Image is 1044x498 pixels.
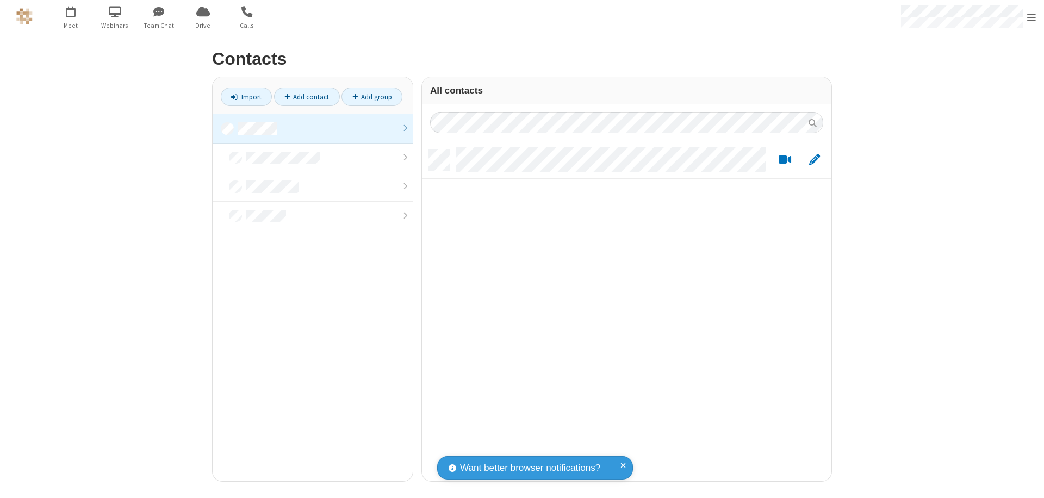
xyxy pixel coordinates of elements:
span: Meet [51,21,91,30]
h2: Contacts [212,49,832,69]
span: Drive [183,21,223,30]
span: Webinars [95,21,135,30]
a: Import [221,88,272,106]
span: Want better browser notifications? [460,461,600,475]
button: Start a video meeting [774,153,796,167]
h3: All contacts [430,85,823,96]
a: Add contact [274,88,340,106]
span: Calls [227,21,268,30]
a: Add group [341,88,402,106]
span: Team Chat [139,21,179,30]
button: Edit [804,153,825,167]
img: QA Selenium DO NOT DELETE OR CHANGE [16,8,33,24]
div: grid [422,141,831,481]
